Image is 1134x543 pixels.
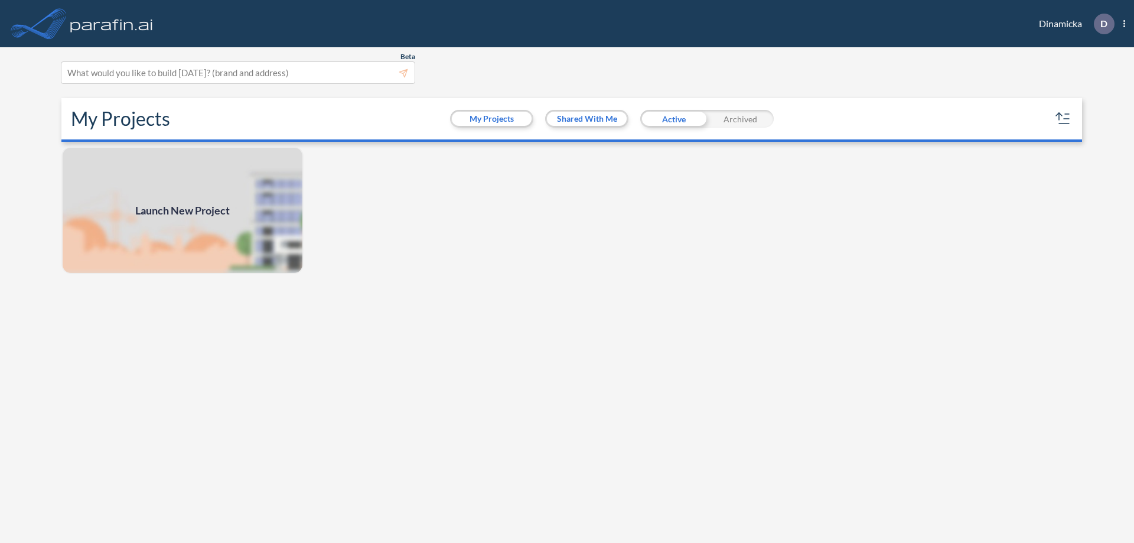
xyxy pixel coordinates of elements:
[61,147,304,274] img: add
[640,110,707,128] div: Active
[452,112,532,126] button: My Projects
[135,203,230,219] span: Launch New Project
[1021,14,1125,34] div: Dinamicka
[61,147,304,274] a: Launch New Project
[547,112,627,126] button: Shared With Me
[71,108,170,130] h2: My Projects
[1100,18,1107,29] p: D
[1054,109,1073,128] button: sort
[68,12,155,35] img: logo
[400,52,415,61] span: Beta
[707,110,774,128] div: Archived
